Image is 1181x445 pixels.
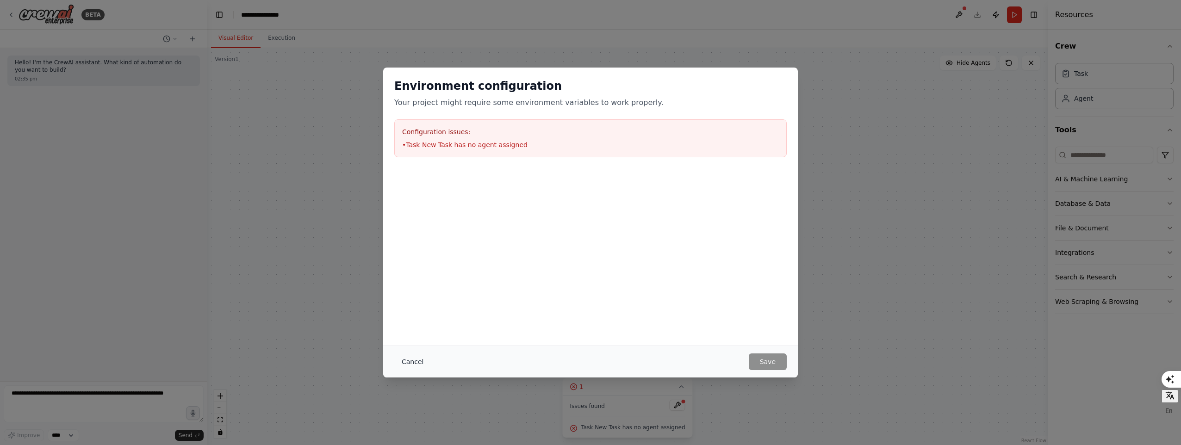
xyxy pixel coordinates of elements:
[402,140,779,149] li: • Task New Task has no agent assigned
[394,79,787,93] h2: Environment configuration
[394,353,431,370] button: Cancel
[402,127,779,136] h3: Configuration issues:
[749,353,787,370] button: Save
[394,97,787,108] p: Your project might require some environment variables to work properly.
